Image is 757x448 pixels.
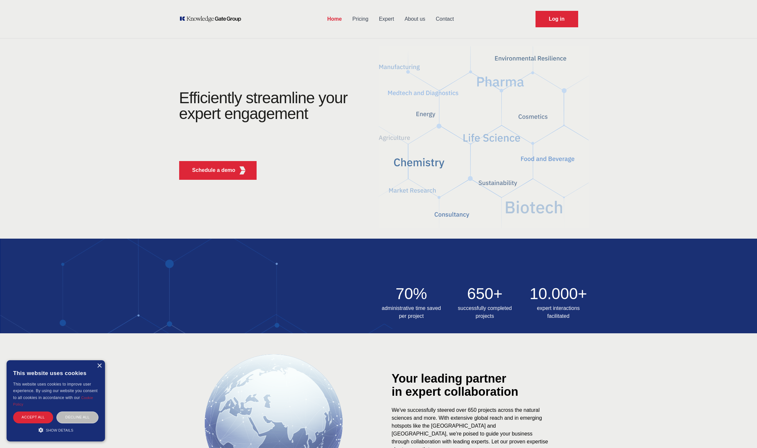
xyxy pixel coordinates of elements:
[452,286,518,302] h2: 650+
[13,382,97,400] span: This website uses cookies to improve user experience. By using our website you consent to all coo...
[399,11,431,28] a: About us
[526,304,591,320] h3: expert interactions facilitated
[379,286,444,302] h2: 70%
[322,11,347,28] a: Home
[347,11,374,28] a: Pricing
[97,364,102,368] div: Close
[536,11,578,27] a: Request Demo
[379,304,444,320] h3: administrative time saved per project
[374,11,399,28] a: Expert
[179,16,246,22] a: KOL Knowledge Platform: Talk to Key External Experts (KEE)
[379,43,589,232] img: KGG Fifth Element RED
[192,166,236,174] p: Schedule a demo
[13,396,93,406] a: Cookie Policy
[526,286,591,302] h2: 10.000+
[46,428,74,432] span: Show details
[13,427,98,433] div: Show details
[179,161,257,180] button: Schedule a demoKGG Fifth Element RED
[13,412,53,423] div: Accept all
[56,412,98,423] div: Decline all
[452,304,518,320] h3: successfully completed projects
[392,372,576,398] div: Your leading partner in expert collaboration
[431,11,459,28] a: Contact
[13,365,98,381] div: This website uses cookies
[179,89,348,122] h1: Efficiently streamline your expert engagement
[238,166,246,175] img: KGG Fifth Element RED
